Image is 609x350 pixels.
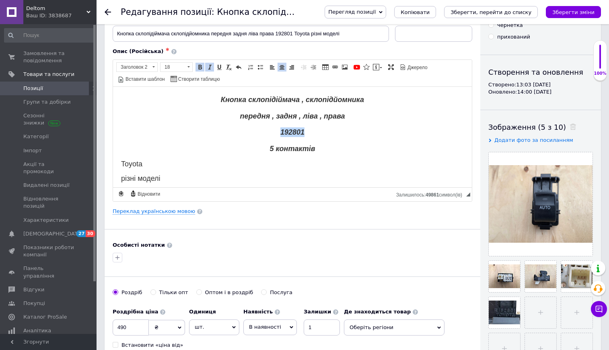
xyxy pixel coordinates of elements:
span: В наявності [249,324,281,330]
a: Відновити [129,189,161,198]
div: 100% Якість заповнення [593,40,607,81]
b: Одиниця [189,309,216,315]
a: Курсив (⌘+I) [205,63,214,72]
a: Вставити/Редагувати посилання (⌘+L) [331,63,339,72]
div: прихований [497,33,530,41]
a: По лівому краю [268,63,277,72]
button: Копіювати [394,6,436,18]
input: 0 [113,319,149,336]
div: Тільки опт [159,289,188,296]
div: Встановити «ціна від» [121,342,183,349]
span: Створити таблицю [177,76,220,83]
b: Роздрібна ціна [113,309,158,315]
button: Зберегти зміни [546,6,601,18]
span: 18 [160,63,185,72]
input: Пошук [4,28,95,43]
b: Де знаходиться товар [344,309,411,315]
span: Акції та промокоди [23,161,74,175]
span: Товари та послуги [23,71,74,78]
div: Кiлькiсть символiв [396,190,466,198]
span: Характеристики [23,217,69,224]
span: Потягніть для зміни розмірів [466,192,470,196]
span: Каталог ProSale [23,313,67,321]
a: Видалити форматування [224,63,233,72]
span: Аналітика [23,327,51,334]
a: Вставити/видалити нумерований список [246,63,255,72]
a: Вставити іконку [362,63,371,72]
a: Заголовок 2 [116,62,158,72]
div: чернетка [497,22,523,29]
a: Додати відео з YouTube [352,63,361,72]
span: 30 [86,230,95,237]
div: Ваш ID: 3838687 [26,12,97,19]
span: Імпорт [23,147,42,154]
span: Сезонні знижки [23,112,74,127]
a: Максимізувати [387,63,395,72]
span: [DEMOGRAPHIC_DATA] [23,230,83,237]
div: Створено: 13:03 [DATE] [488,81,593,88]
span: Deltom [26,5,86,12]
div: Створення та оновлення [488,67,593,77]
span: Перегляд позиції [328,9,376,15]
span: 27 [76,230,86,237]
div: Оновлено: 14:00 [DATE] [488,88,593,96]
span: Показники роботи компанії [23,244,74,258]
a: Повернути (⌘+Z) [234,63,243,72]
a: Збільшити відступ [309,63,318,72]
span: Панель управління [23,265,74,279]
a: Зробити резервну копію зараз [117,189,126,198]
input: - [304,319,340,336]
a: Зменшити відступ [299,63,308,72]
span: Покупці [23,300,45,307]
span: Копіювати [401,9,430,15]
span: Опис (Російська) [113,48,164,54]
div: Зображення (5 з 10) [488,122,593,132]
a: Зображення [340,63,349,72]
span: Оберіть регіони [344,319,444,336]
span: ₴ [154,324,158,330]
b: Залишки [304,309,331,315]
a: Вставити повідомлення [372,63,383,72]
span: Вставити шаблон [124,76,165,83]
span: Заголовок 2 [117,63,150,72]
div: Повернутися назад [105,9,111,15]
span: Відновлення позицій [23,195,74,210]
a: Жирний (⌘+B) [195,63,204,72]
span: шт. [189,319,239,335]
a: Переклад українською мовою [113,208,195,215]
span: Джерело [406,64,428,71]
div: Роздріб [121,289,142,296]
span: Категорії [23,133,49,140]
b: Наявність [243,309,273,315]
a: Джерело [399,63,429,72]
a: Вставити/видалити маркований список [256,63,265,72]
span: Додати фото за посиланням [494,137,573,143]
div: 100% [594,71,607,76]
span: Замовлення та повідомлення [23,50,74,64]
a: По правому краю [287,63,296,72]
span: Позиції [23,85,43,92]
a: Підкреслений (⌘+U) [215,63,224,72]
a: 18 [160,62,193,72]
a: По центру [278,63,286,72]
span: ✱ [166,47,169,52]
a: Таблиця [321,63,330,72]
span: Відновити [136,191,160,198]
button: Чат з покупцем [591,301,607,317]
a: Вставити шаблон [117,74,166,83]
div: Оптом і в роздріб [205,289,253,296]
input: Наприклад, H&M жіноча сукня зелена 38 розмір вечірня максі з блискітками [113,26,389,42]
span: 49861 [426,192,439,198]
span: Групи та добірки [23,98,71,106]
i: Зберегти зміни [552,9,595,15]
span: Відгуки [23,286,44,293]
span: Видалені позиції [23,182,70,189]
b: Особисті нотатки [113,242,165,248]
a: Створити таблицю [169,74,221,83]
i: Зберегти, перейти до списку [451,9,531,15]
